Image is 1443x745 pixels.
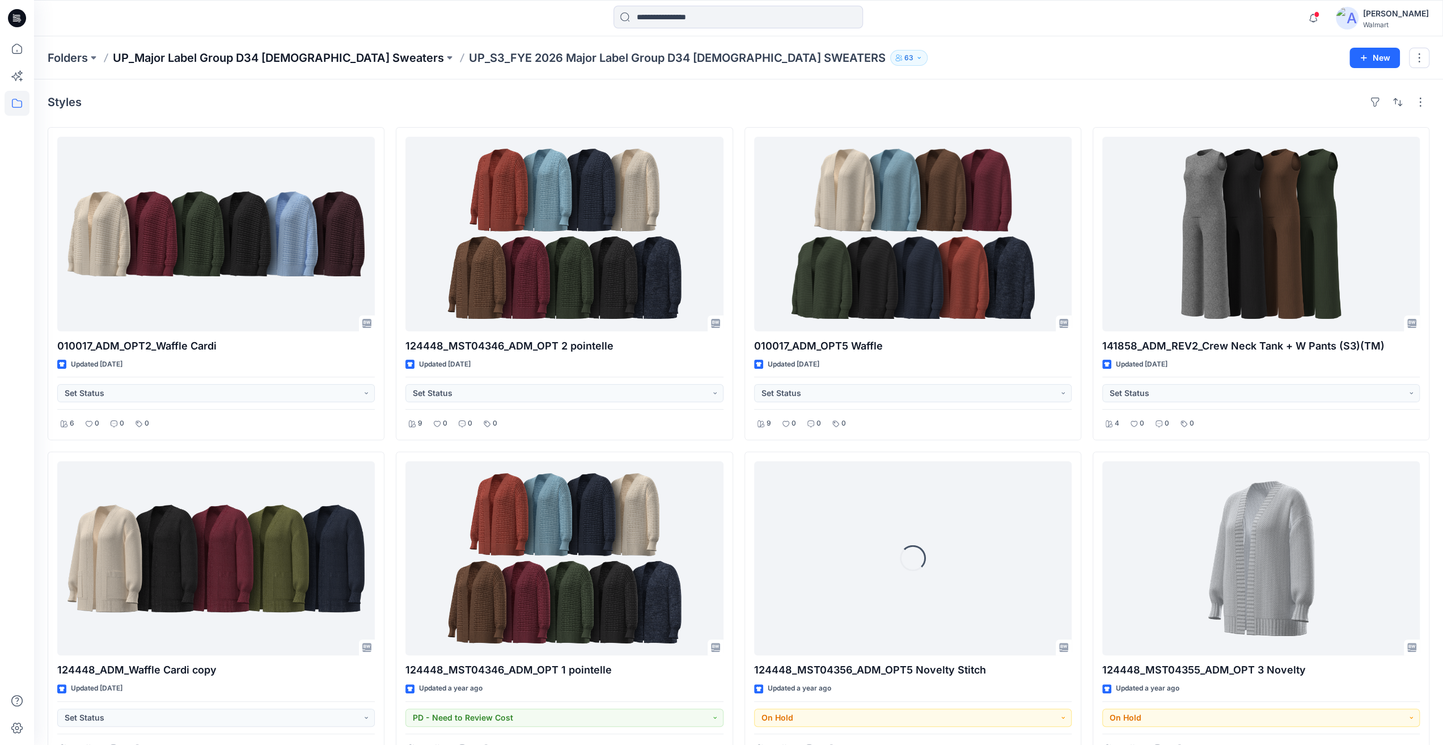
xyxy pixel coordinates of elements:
[405,461,723,656] a: 124448_MST04346_ADM_OPT 1 pointelle
[792,418,796,430] p: 0
[890,50,928,66] button: 63
[768,683,831,695] p: Updated a year ago
[469,50,886,66] p: UP_S3_FYE 2026 Major Label Group D34 [DEMOGRAPHIC_DATA] SWEATERS
[1102,137,1420,331] a: 141858_ADM_REV2_Crew Neck Tank + W Pants (S3)(TM)
[816,418,821,430] p: 0
[754,137,1072,331] a: 010017_ADM_OPT5 Waffle
[71,683,122,695] p: Updated [DATE]
[841,418,846,430] p: 0
[48,50,88,66] a: Folders
[57,662,375,678] p: 124448_ADM_Waffle Cardi copy
[418,418,422,430] p: 9
[57,338,375,354] p: 010017_ADM_OPT2_Waffle Cardi
[1102,461,1420,656] a: 124448_MST04355_ADM_OPT 3 Novelty
[419,359,471,371] p: Updated [DATE]
[1116,683,1179,695] p: Updated a year ago
[1115,418,1119,430] p: 4
[405,662,723,678] p: 124448_MST04346_ADM_OPT 1 pointelle
[1190,418,1194,430] p: 0
[145,418,149,430] p: 0
[468,418,472,430] p: 0
[754,662,1072,678] p: 124448_MST04356_ADM_OPT5 Novelty Stitch
[767,418,771,430] p: 9
[120,418,124,430] p: 0
[1363,7,1429,20] div: [PERSON_NAME]
[419,683,483,695] p: Updated a year ago
[754,338,1072,354] p: 010017_ADM_OPT5 Waffle
[48,95,82,109] h4: Styles
[95,418,99,430] p: 0
[1102,338,1420,354] p: 141858_ADM_REV2_Crew Neck Tank + W Pants (S3)(TM)
[493,418,497,430] p: 0
[405,338,723,354] p: 124448_MST04346_ADM_OPT 2 pointelle
[70,418,74,430] p: 6
[405,137,723,331] a: 124448_MST04346_ADM_OPT 2 pointelle
[71,359,122,371] p: Updated [DATE]
[1165,418,1169,430] p: 0
[57,137,375,331] a: 010017_ADM_OPT2_Waffle Cardi
[443,418,447,430] p: 0
[768,359,819,371] p: Updated [DATE]
[57,461,375,656] a: 124448_ADM_Waffle Cardi copy
[1363,20,1429,29] div: Walmart
[113,50,444,66] a: UP_Major Label Group D34 [DEMOGRAPHIC_DATA] Sweaters
[904,52,913,64] p: 63
[1349,48,1400,68] button: New
[1116,359,1167,371] p: Updated [DATE]
[1102,662,1420,678] p: 124448_MST04355_ADM_OPT 3 Novelty
[1336,7,1359,30] img: avatar
[1140,418,1144,430] p: 0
